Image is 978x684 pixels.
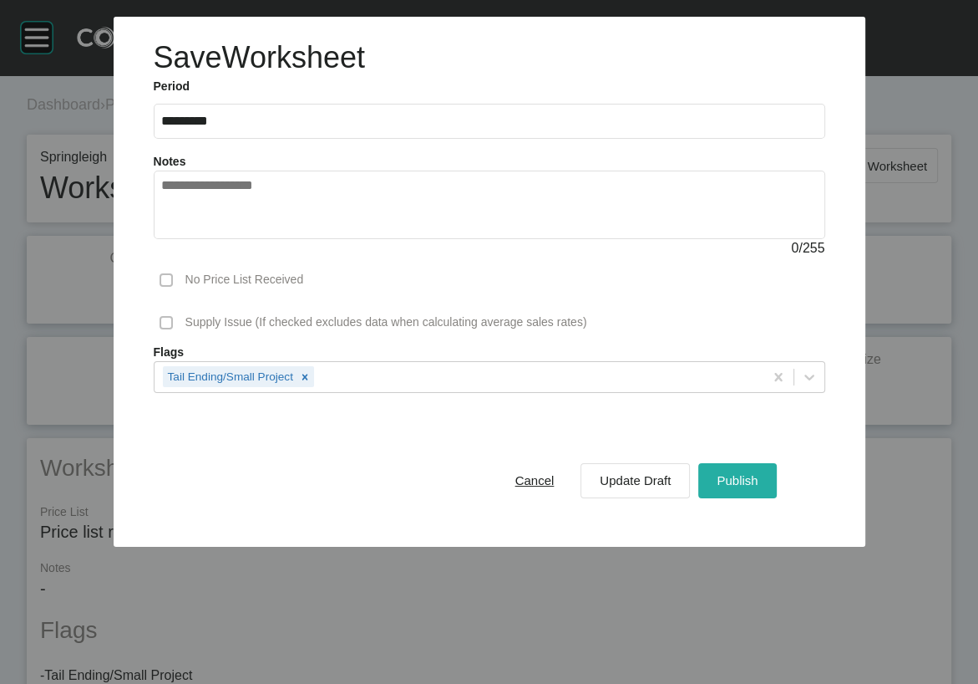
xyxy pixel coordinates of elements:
span: Cancel [515,473,555,487]
p: Supply Issue (If checked excludes data when calculating average sales rates) [185,314,587,331]
div: / 255 [154,239,825,258]
h1: Save Worksheet [154,37,365,79]
div: Tail Ending/Small Project [163,366,296,387]
button: Update Draft [580,463,690,498]
span: Update Draft [600,473,671,487]
span: 0 [791,241,798,255]
span: Publish [717,473,758,487]
label: Notes [154,155,186,168]
button: Publish [698,463,776,498]
p: No Price List Received [185,272,304,288]
label: Period [154,79,825,95]
button: Cancel [497,463,573,498]
label: Flags [154,345,825,361]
